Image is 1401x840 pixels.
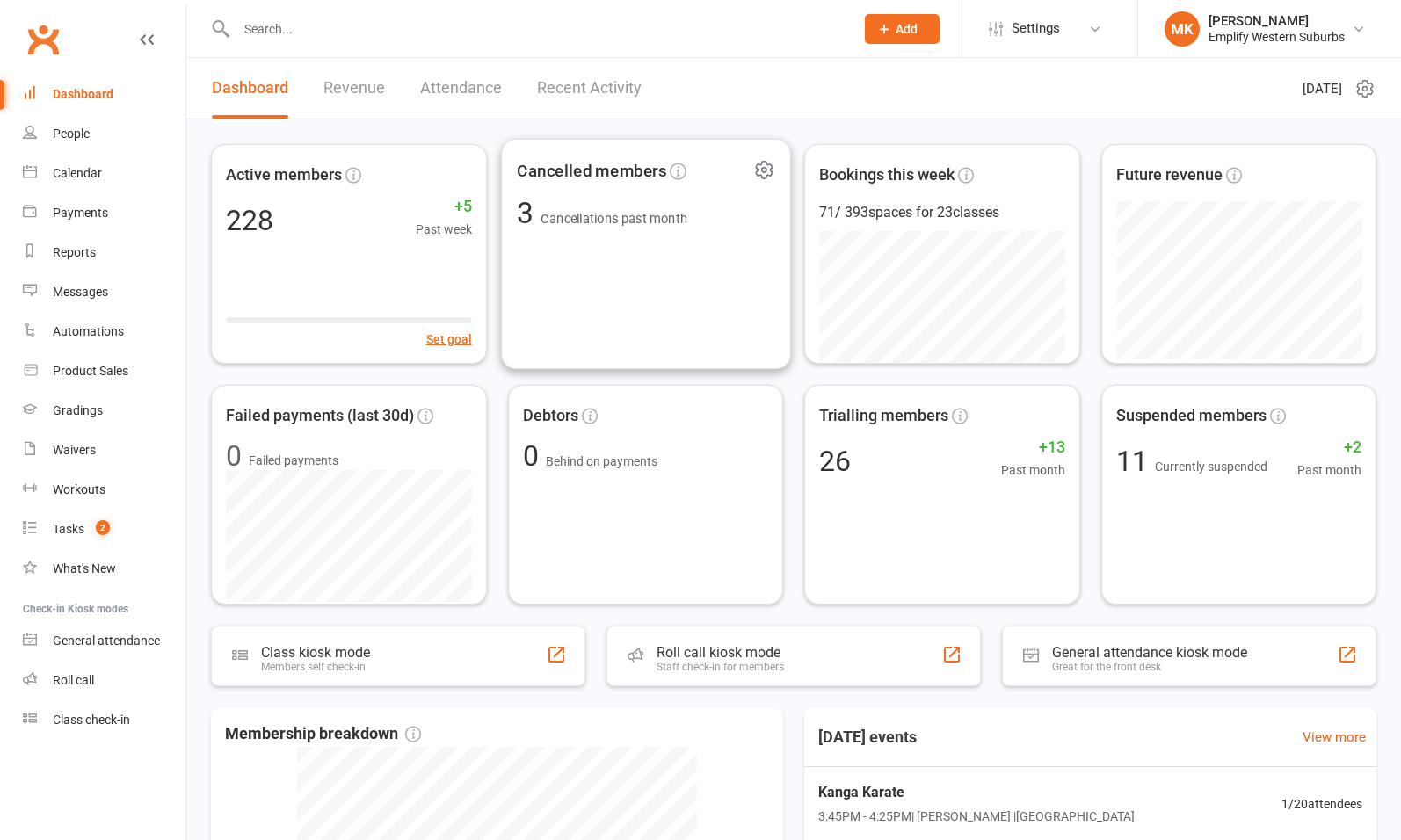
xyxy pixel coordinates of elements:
span: 3 [517,196,541,231]
a: Automations [23,312,185,351]
div: Class kiosk mode [261,644,370,661]
span: 2 [96,520,110,535]
a: Class kiosk mode [23,700,185,740]
span: Past week [416,220,472,239]
a: Recent Activity [537,58,642,119]
div: Class check-in [53,713,130,727]
div: Reports [53,245,96,259]
span: Active members [226,163,342,188]
span: 0 [523,439,546,473]
div: Messages [53,285,108,299]
div: Automations [53,324,124,338]
a: Messages [23,272,185,312]
a: Dashboard [23,75,185,114]
div: Payments [53,206,108,220]
div: Emplify Western Suburbs [1209,29,1345,45]
div: 26 [819,447,851,475]
div: Dashboard [53,87,113,101]
span: Past month [1001,460,1065,480]
a: Waivers [23,431,185,470]
span: 1 / 20 attendees [1281,794,1362,814]
span: +13 [1001,435,1065,460]
a: Roll call [23,661,185,700]
div: MK [1165,11,1200,47]
button: Add [865,14,940,44]
div: 71 / 393 spaces for 23 classes [819,201,1065,224]
a: Clubworx [21,18,65,62]
a: Tasks 2 [23,510,185,549]
span: Add [896,22,918,36]
input: Search... [231,17,842,41]
div: General attendance [53,634,160,648]
a: Product Sales [23,351,185,391]
a: Workouts [23,470,185,510]
a: What's New [23,549,185,589]
span: Behind on payments [546,454,657,468]
div: General attendance kiosk mode [1052,644,1247,661]
div: 228 [226,206,273,235]
span: Bookings this week [819,163,955,188]
div: [PERSON_NAME] [1209,13,1345,29]
span: 3:45PM - 4:25PM | [PERSON_NAME] | [GEOGRAPHIC_DATA] [818,807,1135,826]
a: People [23,114,185,154]
span: Cancellations past month [541,212,687,227]
div: Waivers [53,443,96,457]
div: Members self check-in [261,661,370,673]
div: Tasks [53,522,84,536]
span: Cancelled members [517,157,666,184]
span: [DATE] [1303,78,1342,99]
iframe: Intercom live chat [18,780,60,822]
div: Gradings [53,403,103,417]
div: What's New [53,561,116,576]
div: Roll call [53,673,94,687]
div: Workouts [53,482,105,496]
div: 0 [226,442,242,470]
a: Calendar [23,154,185,193]
div: 11 [1116,447,1267,475]
span: Membership breakdown [225,721,421,747]
span: +2 [1297,435,1361,460]
a: View more [1303,727,1366,748]
a: Gradings [23,391,185,431]
button: Set goal [426,329,472,349]
div: Product Sales [53,364,128,378]
span: +5 [416,194,472,220]
a: Revenue [323,58,385,119]
div: Staff check-in for members [657,661,784,673]
div: Roll call kiosk mode [657,644,784,661]
span: Debtors [523,403,578,429]
a: Reports [23,233,185,272]
span: Suspended members [1116,403,1267,429]
span: Trialling members [819,403,948,429]
div: People [53,127,90,141]
div: Calendar [53,166,102,180]
div: Great for the front desk [1052,661,1247,673]
span: Past month [1297,460,1361,480]
a: Payments [23,193,185,233]
span: Failed payments [249,451,338,470]
span: Failed payments (last 30d) [226,403,414,429]
a: General attendance kiosk mode [23,621,185,661]
span: Settings [1012,9,1060,48]
span: Kanga Karate [818,781,1135,804]
a: Dashboard [212,58,288,119]
span: Currently suspended [1155,460,1267,474]
a: Attendance [420,58,502,119]
h3: [DATE] events [804,721,931,753]
span: Future revenue [1116,163,1223,188]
